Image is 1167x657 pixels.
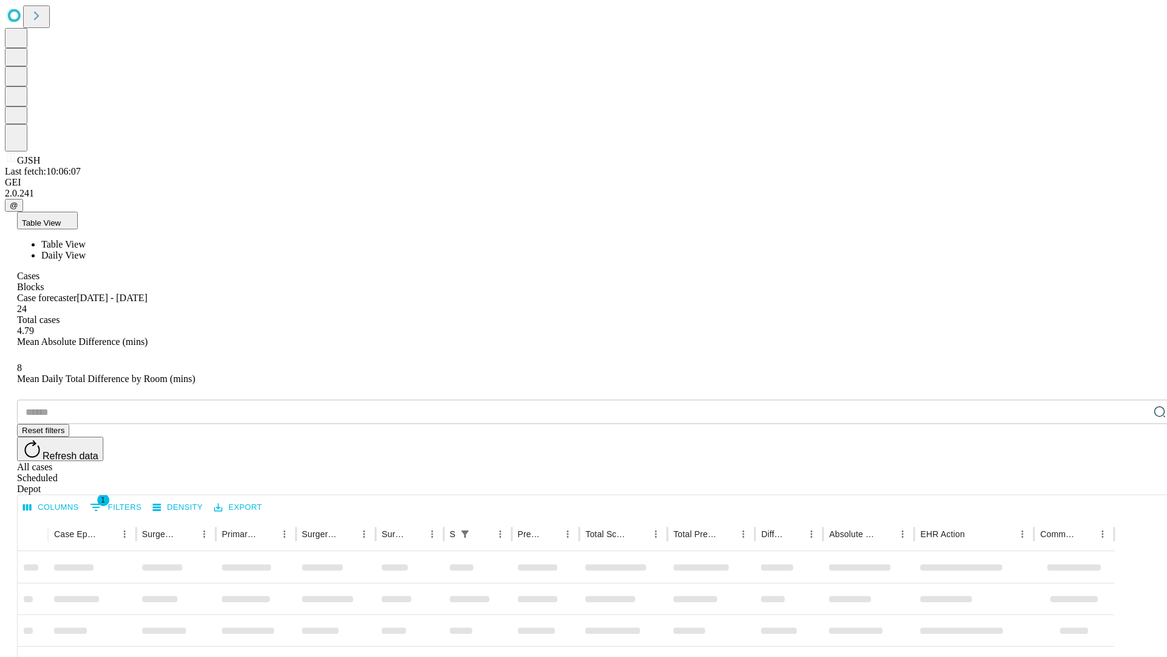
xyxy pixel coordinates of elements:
[1040,529,1075,539] div: Comments
[10,201,18,210] span: @
[382,529,405,539] div: Surgery Date
[1014,526,1031,543] button: Menu
[17,315,60,325] span: Total cases
[302,529,337,539] div: Surgery Name
[761,529,785,539] div: Difference
[647,526,664,543] button: Menu
[41,239,86,249] span: Table View
[356,526,373,543] button: Menu
[673,529,717,539] div: Total Predicted Duration
[43,451,98,461] span: Refresh data
[735,526,752,543] button: Menu
[179,526,196,543] button: Sort
[17,325,34,336] span: 4.79
[920,529,965,539] div: EHR Action
[87,498,145,517] button: Show filters
[542,526,559,543] button: Sort
[492,526,509,543] button: Menu
[966,526,983,543] button: Sort
[585,529,629,539] div: Total Scheduled Duration
[339,526,356,543] button: Sort
[211,498,265,517] button: Export
[829,529,876,539] div: Absolute Difference
[407,526,424,543] button: Sort
[5,188,1162,199] div: 2.0.241
[5,177,1162,188] div: GEI
[17,304,27,314] span: 24
[150,498,206,517] button: Density
[450,529,455,539] div: Scheduled In Room Duration
[222,529,257,539] div: Primary Service
[142,529,177,539] div: Surgeon Name
[99,526,116,543] button: Sort
[456,526,473,543] button: Show filters
[116,526,133,543] button: Menu
[1077,526,1094,543] button: Sort
[259,526,276,543] button: Sort
[22,426,64,435] span: Reset filters
[894,526,911,543] button: Menu
[20,498,82,517] button: Select columns
[54,529,98,539] div: Case Epic Id
[22,218,61,228] span: Table View
[17,212,78,229] button: Table View
[518,529,542,539] div: Predicted In Room Duration
[17,437,103,461] button: Refresh data
[559,526,576,543] button: Menu
[877,526,894,543] button: Sort
[17,336,148,347] span: Mean Absolute Difference (mins)
[718,526,735,543] button: Sort
[1094,526,1111,543] button: Menu
[17,293,77,303] span: Case forecaster
[456,526,473,543] div: 1 active filter
[17,155,40,165] span: GJSH
[17,374,195,384] span: Mean Daily Total Difference by Room (mins)
[17,363,22,373] span: 8
[276,526,293,543] button: Menu
[475,526,492,543] button: Sort
[17,424,69,437] button: Reset filters
[5,199,23,212] button: @
[424,526,441,543] button: Menu
[803,526,820,543] button: Menu
[630,526,647,543] button: Sort
[196,526,213,543] button: Menu
[97,494,109,506] span: 1
[5,166,81,176] span: Last fetch: 10:06:07
[41,250,86,260] span: Daily View
[77,293,147,303] span: [DATE] - [DATE]
[786,526,803,543] button: Sort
